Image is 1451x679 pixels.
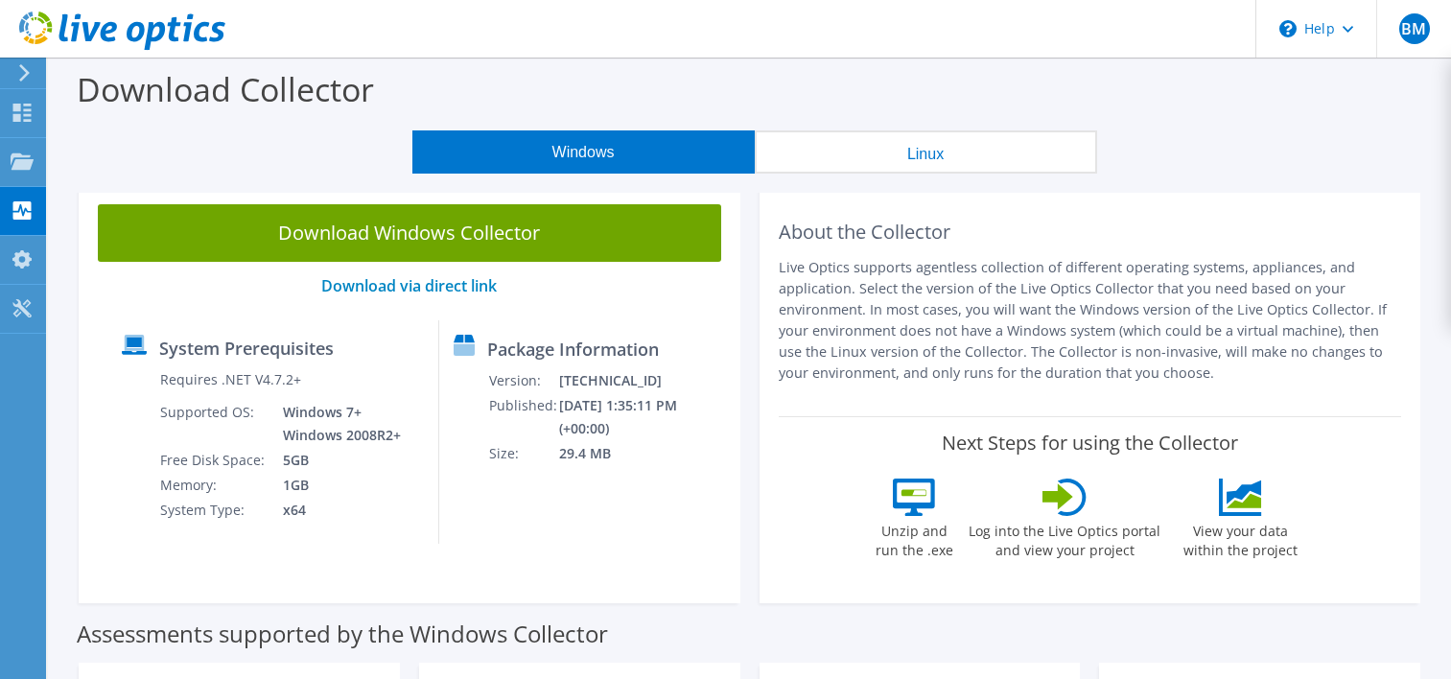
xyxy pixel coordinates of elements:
[98,204,721,262] a: Download Windows Collector
[487,339,659,359] label: Package Information
[558,441,731,466] td: 29.4 MB
[159,339,334,358] label: System Prerequisites
[1171,516,1309,560] label: View your data within the project
[488,368,558,393] td: Version:
[412,130,755,174] button: Windows
[269,400,405,448] td: Windows 7+ Windows 2008R2+
[159,448,269,473] td: Free Disk Space:
[159,498,269,523] td: System Type:
[755,130,1097,174] button: Linux
[77,624,608,644] label: Assessments supported by the Windows Collector
[558,368,731,393] td: [TECHNICAL_ID]
[779,221,1402,244] h2: About the Collector
[269,473,405,498] td: 1GB
[269,498,405,523] td: x64
[488,393,558,441] td: Published:
[159,400,269,448] td: Supported OS:
[321,275,497,296] a: Download via direct link
[870,516,958,560] label: Unzip and run the .exe
[488,441,558,466] td: Size:
[968,516,1161,560] label: Log into the Live Optics portal and view your project
[269,448,405,473] td: 5GB
[558,393,731,441] td: [DATE] 1:35:11 PM (+00:00)
[160,370,301,389] label: Requires .NET V4.7.2+
[942,432,1238,455] label: Next Steps for using the Collector
[1399,13,1430,44] span: BM
[77,67,374,111] label: Download Collector
[159,473,269,498] td: Memory:
[1279,20,1297,37] svg: \n
[779,257,1402,384] p: Live Optics supports agentless collection of different operating systems, appliances, and applica...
